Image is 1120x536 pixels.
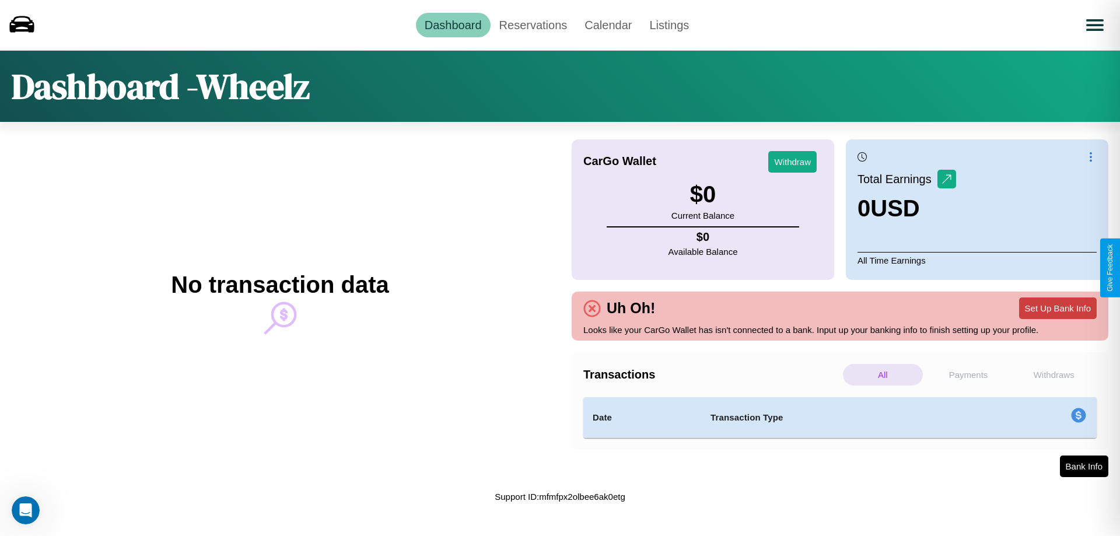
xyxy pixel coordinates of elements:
button: Set Up Bank Info [1019,297,1097,319]
button: Withdraw [768,151,817,173]
div: Give Feedback [1106,244,1114,292]
h4: CarGo Wallet [583,155,656,168]
h2: No transaction data [171,272,388,298]
h4: Transactions [583,368,840,381]
p: Available Balance [668,244,738,260]
button: Bank Info [1060,456,1108,477]
button: Open menu [1079,9,1111,41]
h4: $ 0 [668,230,738,244]
p: Current Balance [671,208,734,223]
a: Reservations [491,13,576,37]
h4: Transaction Type [710,411,975,425]
h4: Uh Oh! [601,300,661,317]
p: All [843,364,923,386]
h4: Date [593,411,692,425]
p: Payments [929,364,1009,386]
table: simple table [583,397,1097,438]
p: All Time Earnings [857,252,1097,268]
iframe: Intercom live chat [12,496,40,524]
a: Dashboard [416,13,491,37]
p: Support ID: mfmfpx2olbee6ak0etg [495,489,625,505]
p: Total Earnings [857,169,937,190]
h3: $ 0 [671,181,734,208]
p: Withdraws [1014,364,1094,386]
a: Listings [640,13,698,37]
p: Looks like your CarGo Wallet has isn't connected to a bank. Input up your banking info to finish ... [583,322,1097,338]
a: Calendar [576,13,640,37]
h1: Dashboard - Wheelz [12,62,310,110]
h3: 0 USD [857,195,956,222]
